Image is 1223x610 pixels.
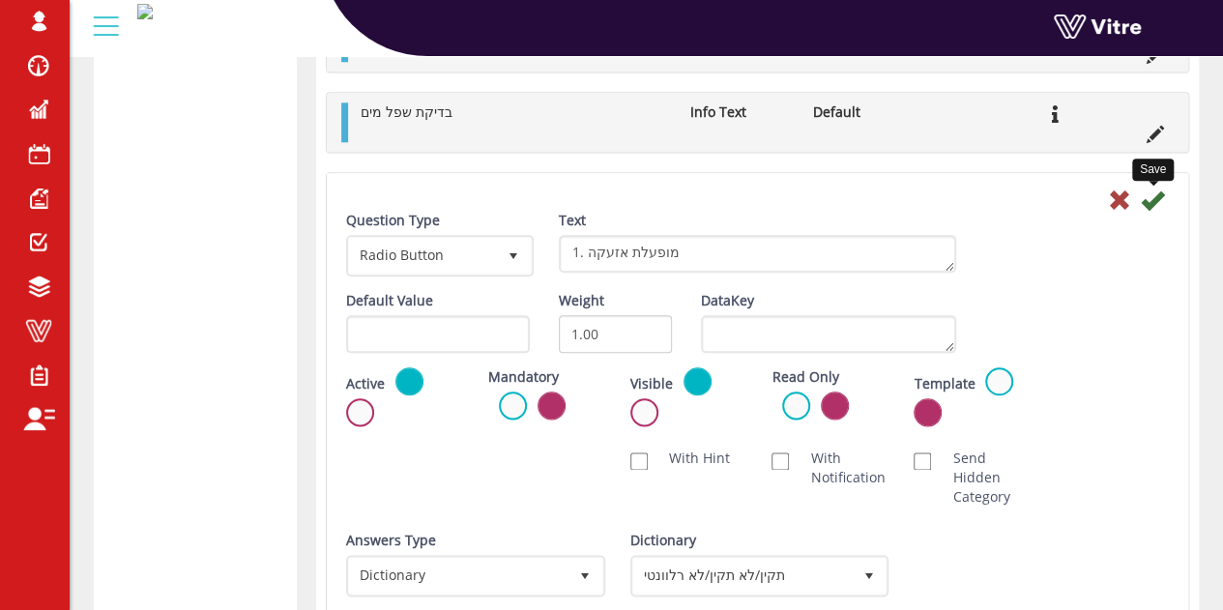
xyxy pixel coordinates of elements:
label: Default Value [346,291,433,310]
label: Read Only [772,367,838,387]
label: Dictionary [630,531,696,550]
li: Info Text [680,102,803,122]
label: Answers Type [346,531,436,550]
label: Active [346,374,385,393]
input: With Hint [630,452,648,470]
label: With Hint [650,449,730,468]
label: Visible [630,374,673,393]
textarea: בדיקת שפל מים - פתח ברז ידני בחתית בקבוק אלקטרודות - 2. נדלקת התראה בלוח "שפל מים" [559,235,956,273]
label: Text [559,211,586,230]
span: Radio Button [349,238,496,273]
span: select [851,558,886,593]
input: Send Hidden Category [914,452,931,470]
label: With Notification [791,449,885,487]
div: Save [1132,159,1174,181]
input: With Notification [772,452,789,470]
label: Send Hidden Category [933,449,1027,507]
span: תקין/לא תקין/לא רלוונטי [633,558,852,593]
label: DataKey [701,291,754,310]
label: Weight [559,291,604,310]
span: select [496,238,531,273]
label: Mandatory [488,367,559,387]
li: Default [803,102,927,122]
span: select [568,558,602,593]
span: Dictionary [349,558,568,593]
label: Question Type [346,211,440,230]
span: בדיקת שפל מים [361,102,452,121]
label: Template [914,374,975,393]
img: 30c72172-15fd-4f9e-801b-18ab006e8c8f.png [137,4,153,19]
